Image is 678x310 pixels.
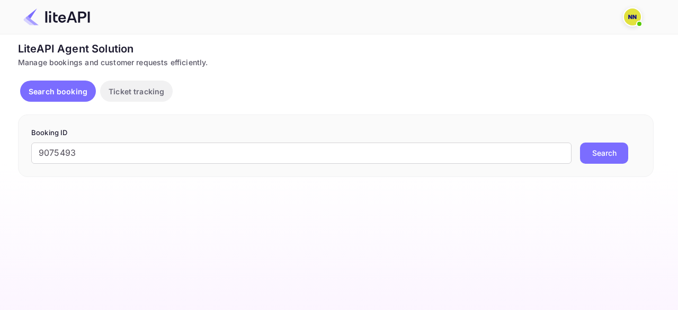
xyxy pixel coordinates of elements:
p: Booking ID [31,128,640,138]
div: LiteAPI Agent Solution [18,41,654,57]
img: LiteAPI Logo [23,8,90,25]
p: Search booking [29,86,87,97]
div: Manage bookings and customer requests efficiently. [18,57,654,68]
input: Enter Booking ID (e.g., 63782194) [31,143,572,164]
button: Search [580,143,628,164]
img: N/A N/A [624,8,641,25]
p: Ticket tracking [109,86,164,97]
